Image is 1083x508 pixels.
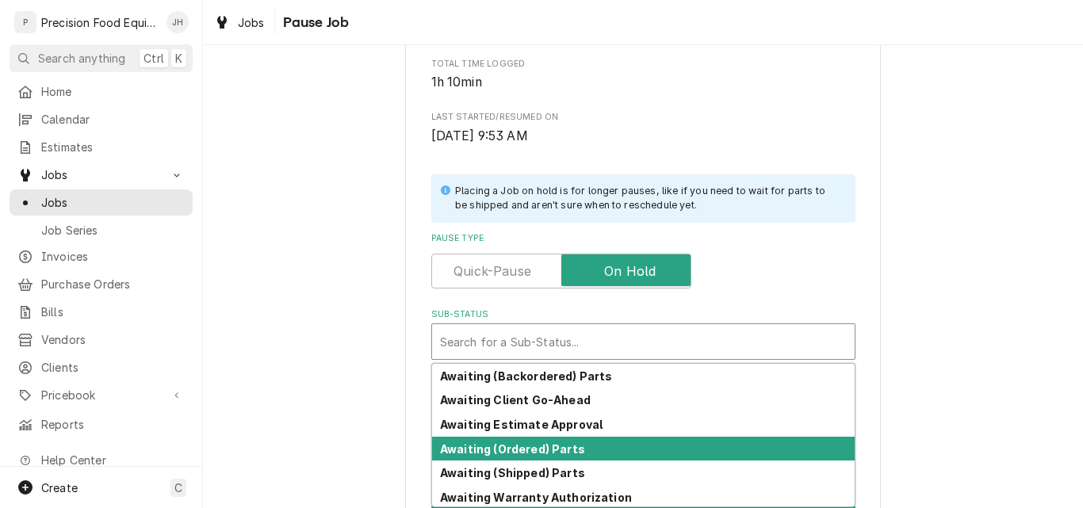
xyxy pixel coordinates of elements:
span: Pricebook [41,387,161,403]
button: Search anythingCtrlK [10,44,193,72]
span: Total Time Logged [431,58,855,71]
div: Placing a Job on hold is for longer pauses, like if you need to wait for parts to be shipped and ... [455,184,840,213]
a: Jobs [208,10,271,36]
a: Estimates [10,134,193,160]
span: K [175,50,182,67]
label: Pause Type [431,232,855,245]
div: Total Time Logged [431,58,855,92]
span: Reports [41,416,185,433]
strong: Awaiting Estimate Approval [440,418,603,431]
strong: Awaiting (Shipped) Parts [440,466,585,479]
span: [DATE] 9:53 AM [431,128,528,143]
a: Jobs [10,189,193,216]
a: Calendar [10,106,193,132]
div: Jason Hertel's Avatar [166,11,189,33]
a: Invoices [10,243,193,269]
span: Jobs [41,166,161,183]
span: Pause Job [278,12,349,33]
strong: Awaiting Warranty Authorization [440,491,632,504]
strong: Awaiting (Backordered) Parts [440,369,612,383]
span: Home [41,83,185,100]
div: P [14,11,36,33]
a: Reports [10,411,193,437]
div: Pause Type [431,232,855,288]
a: Home [10,78,193,105]
span: Total Time Logged [431,73,855,92]
span: Last Started/Resumed On [431,111,855,124]
span: Clients [41,359,185,376]
a: Job Series [10,217,193,243]
span: Search anything [38,50,125,67]
span: Jobs [238,14,265,31]
span: Ctrl [144,50,164,67]
span: Calendar [41,111,185,128]
a: Go to Pricebook [10,382,193,408]
span: Vendors [41,331,185,348]
span: Create [41,481,78,495]
span: Jobs [41,194,185,211]
a: Clients [10,354,193,380]
a: Purchase Orders [10,271,193,297]
strong: Awaiting (Ordered) Parts [440,442,585,456]
a: Vendors [10,327,193,353]
label: Sub-Status [431,308,855,321]
div: JH [166,11,189,33]
span: Estimates [41,139,185,155]
span: Bills [41,304,185,320]
a: Go to Jobs [10,162,193,188]
span: Last Started/Resumed On [431,127,855,146]
span: Job Series [41,222,185,239]
a: Go to Help Center [10,447,193,473]
span: Purchase Orders [41,276,185,292]
div: Precision Food Equipment LLC [41,14,158,31]
div: Sub-Status [431,308,855,360]
span: Invoices [41,248,185,265]
a: Bills [10,299,193,325]
span: C [174,479,182,496]
span: 1h 10min [431,74,482,90]
strong: Awaiting Client Go-Ahead [440,393,591,407]
span: Help Center [41,452,183,468]
div: Last Started/Resumed On [431,111,855,145]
